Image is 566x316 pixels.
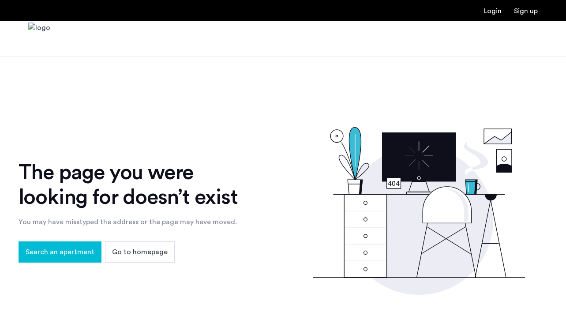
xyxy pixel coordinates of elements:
button: button [19,241,101,263]
div: The page you were looking for doesn’t exist [19,160,254,210]
button: button [105,241,175,263]
span: Go to homepage [112,247,168,257]
a: Cazamio Logo [28,23,50,56]
span: Search an apartment [26,247,94,257]
img: logo [28,23,50,56]
a: Registration [514,8,538,15]
div: You may have misstyped the address or the page may have moved. [19,217,254,227]
a: Login [484,8,502,15]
